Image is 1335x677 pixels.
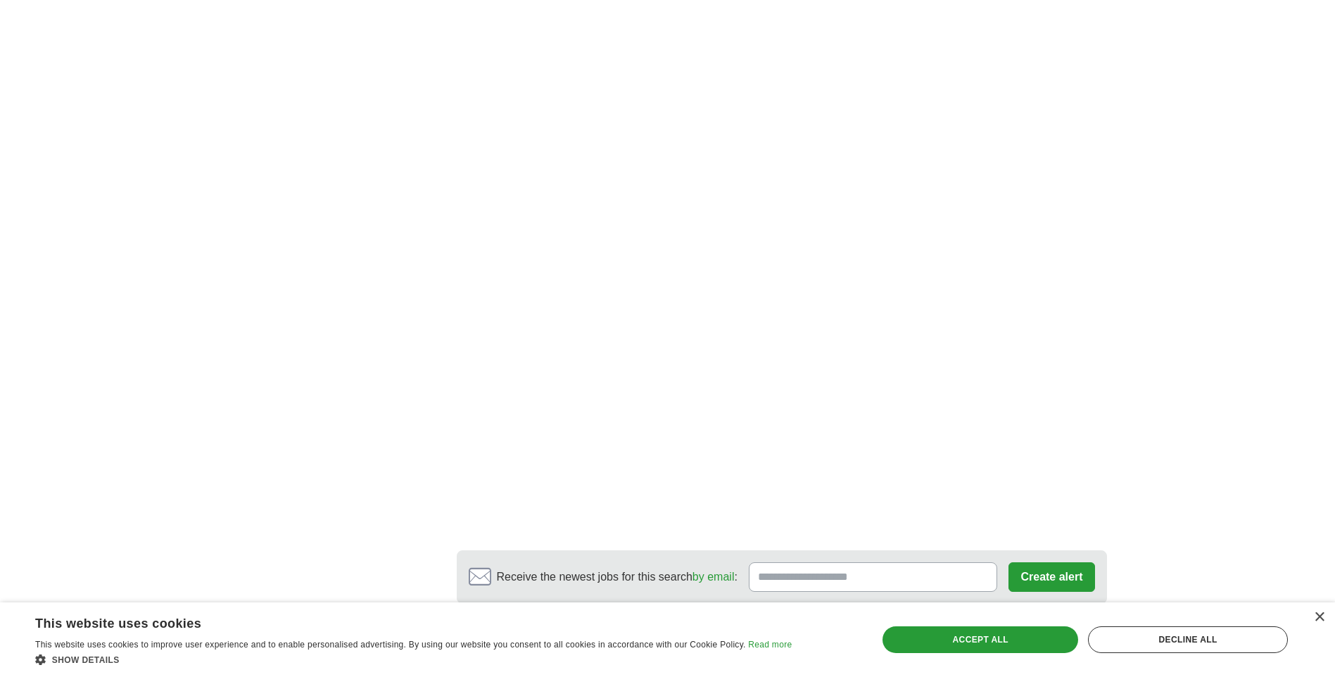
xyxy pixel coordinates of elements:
[52,655,120,665] span: Show details
[35,652,792,666] div: Show details
[748,640,792,650] a: Read more, opens a new window
[35,611,757,632] div: This website uses cookies
[1314,612,1324,623] div: Close
[1008,562,1094,592] button: Create alert
[882,626,1078,653] div: Accept all
[497,569,738,586] span: Receive the newest jobs for this search :
[35,640,746,650] span: This website uses cookies to improve user experience and to enable personalised advertising. By u...
[1088,626,1288,653] div: Decline all
[692,571,735,583] a: by email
